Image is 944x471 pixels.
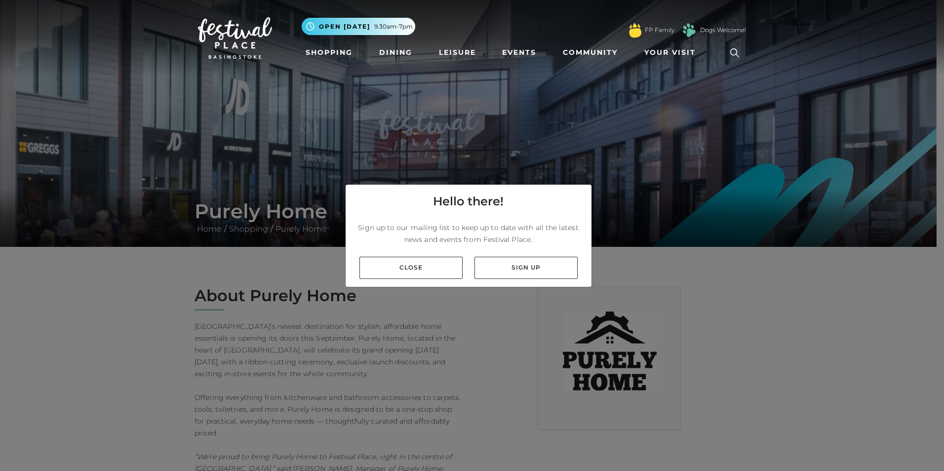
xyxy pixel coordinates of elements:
a: Shopping [302,43,356,62]
a: Your Visit [640,43,705,62]
a: Events [498,43,540,62]
a: Close [359,257,463,279]
p: Sign up to our mailing list to keep up to date with all the latest news and events from Festival ... [354,222,584,245]
a: Community [559,43,622,62]
img: Festival Place Logo [198,17,272,59]
h4: Hello there! [433,193,504,210]
span: Your Visit [644,47,696,58]
a: Sign up [474,257,578,279]
a: Dining [375,43,416,62]
span: Open [DATE] [319,22,370,31]
a: FP Family [645,26,674,35]
a: Dogs Welcome! [700,26,746,35]
a: Leisure [435,43,480,62]
span: 9.30am-7pm [374,22,413,31]
button: Open [DATE] 9.30am-7pm [302,18,415,35]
